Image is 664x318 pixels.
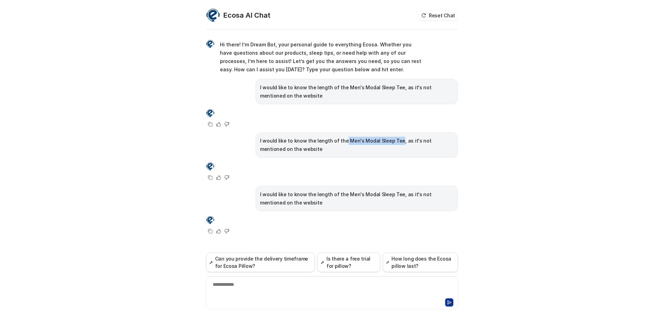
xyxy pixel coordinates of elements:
h2: Ecosa AI Chat [223,10,270,20]
p: I would like to know the length of the Men's Modal Sleep Tee, as it's not mentioned on the website [260,190,453,207]
img: Widget [206,40,214,48]
p: Hi there! I’m Dream Bot, your personal guide to everything Ecosa. Whether you have questions abou... [220,40,422,74]
button: Is there a free trial for pillow? [317,253,380,272]
img: Widget [206,216,214,224]
img: Widget [206,8,220,22]
p: I would like to know the length of the Men's Modal Sleep Tee, as it's not mentioned on the website [260,137,453,153]
button: Can you provide the delivery timeframe for Ecosa Pillow? [206,253,315,272]
img: Widget [206,162,214,171]
img: Widget [206,109,214,117]
button: Reset Chat [419,10,458,20]
button: How long does the Ecosa pillow last? [383,253,458,272]
p: I would like to know the length of the Men's Modal Sleep Tee, as it's not mentioned on the website [260,83,453,100]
